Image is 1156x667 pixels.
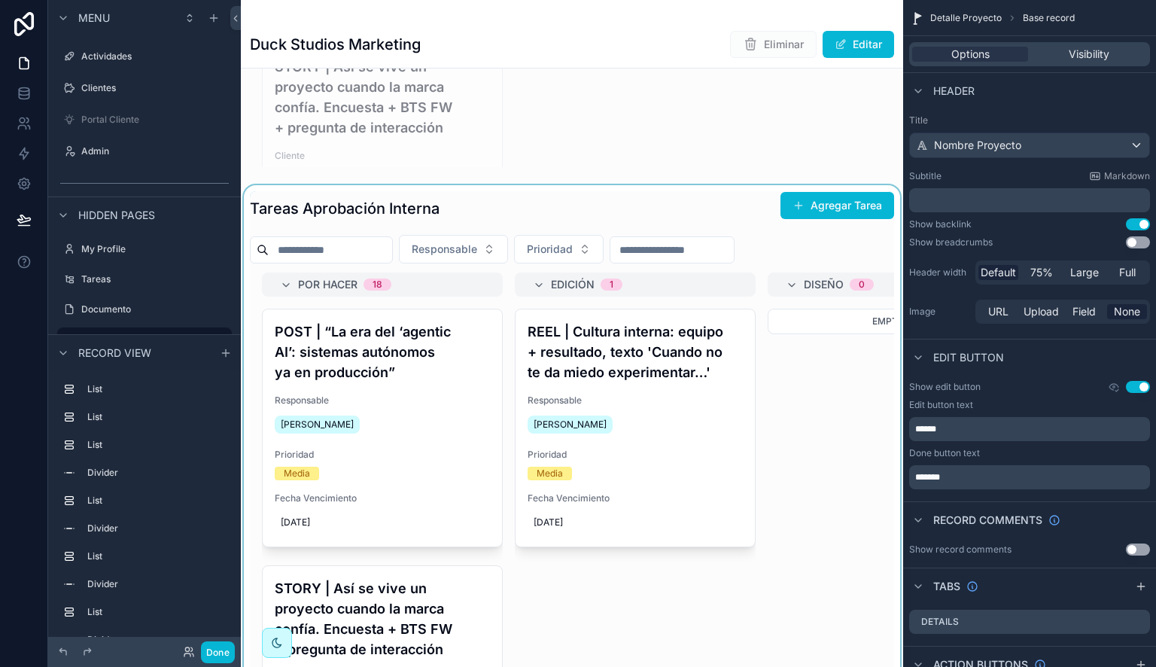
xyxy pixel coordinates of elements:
[1024,304,1059,319] span: Upload
[909,170,942,182] label: Subtitle
[1119,265,1136,280] span: Full
[909,114,1150,126] label: Title
[81,243,229,255] label: My Profile
[933,350,1004,365] span: Edit button
[78,208,155,223] span: Hidden pages
[87,495,226,507] label: List
[909,236,993,248] div: Show breadcrumbs
[909,447,980,459] label: Done button text
[909,132,1150,158] button: Nombre Proyecto
[981,265,1016,280] span: Default
[87,383,226,395] label: List
[921,616,959,628] label: Details
[81,145,229,157] label: Admin
[57,297,232,321] a: Documento
[1104,170,1150,182] span: Markdown
[87,550,226,562] label: List
[57,76,232,100] a: Clientes
[57,267,232,291] a: Tareas
[930,12,1002,24] span: Detalle Proyecto
[57,237,232,261] a: My Profile
[909,417,1150,441] div: scrollable content
[87,522,226,535] label: Divider
[933,84,975,99] span: Header
[988,304,1008,319] span: URL
[1069,47,1109,62] span: Visibility
[1023,12,1075,24] span: Base record
[81,50,229,62] label: Actividades
[81,303,229,315] label: Documento
[909,306,969,318] label: Image
[57,327,232,352] a: Detalle Proyecto
[933,513,1042,528] span: Record comments
[57,139,232,163] a: Admin
[78,11,110,26] span: Menu
[909,544,1011,556] div: Show record comments
[1072,304,1096,319] span: Field
[87,578,226,590] label: Divider
[909,399,973,411] label: Edit button text
[909,266,969,279] label: Header width
[81,273,229,285] label: Tareas
[250,34,421,55] h1: Duck Studios Marketing
[1114,304,1140,319] span: None
[57,108,232,132] a: Portal Cliente
[87,467,226,479] label: Divider
[909,465,1150,489] div: scrollable content
[909,188,1150,212] div: scrollable content
[909,381,981,393] label: Show edit button
[909,218,972,230] div: Show backlink
[823,31,894,58] button: Editar
[87,634,226,646] label: Divider
[1089,170,1150,182] a: Markdown
[87,439,226,451] label: List
[933,579,960,594] span: Tabs
[87,411,226,423] label: List
[87,606,226,618] label: List
[951,47,990,62] span: Options
[1070,265,1099,280] span: Large
[201,641,235,663] button: Done
[81,82,229,94] label: Clientes
[934,138,1021,153] span: Nombre Proyecto
[48,370,241,637] div: scrollable content
[57,44,232,69] a: Actividades
[1030,265,1053,280] span: 75%
[78,345,151,360] span: Record view
[81,114,229,126] label: Portal Cliente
